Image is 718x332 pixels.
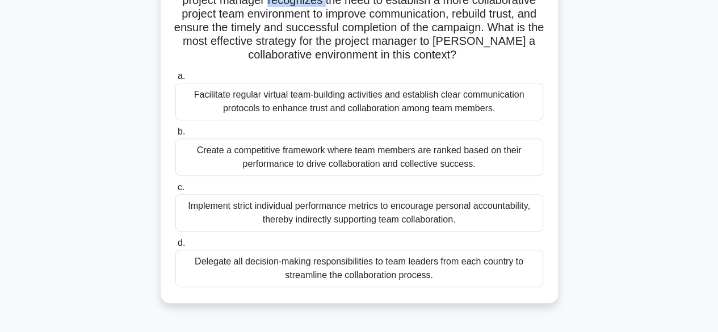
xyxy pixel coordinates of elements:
span: d. [178,238,185,247]
div: Delegate all decision-making responsibilities to team leaders from each country to streamline the... [175,250,543,287]
div: Facilitate regular virtual team-building activities and establish clear communication protocols t... [175,83,543,120]
span: a. [178,71,185,81]
span: b. [178,127,185,136]
div: Implement strict individual performance metrics to encourage personal accountability, thereby ind... [175,194,543,232]
span: c. [178,182,184,192]
div: Create a competitive framework where team members are ranked based on their performance to drive ... [175,138,543,176]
